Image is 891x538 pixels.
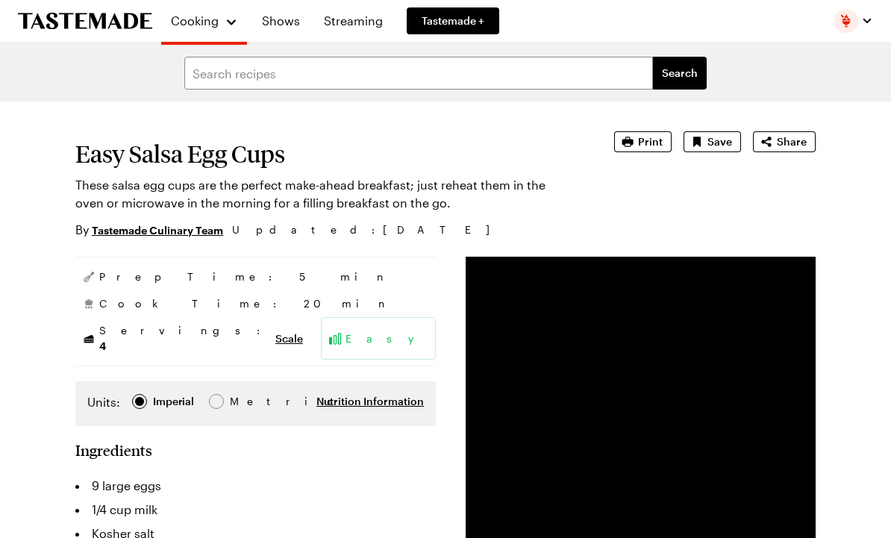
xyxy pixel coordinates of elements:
div: Imperial [153,393,194,410]
button: Print [614,131,672,152]
span: Print [638,134,663,149]
span: Share [777,134,807,149]
p: These salsa egg cups are the perfect make-ahead breakfast; just reheat them in the oven or microw... [75,176,572,212]
span: Search [662,66,698,81]
span: Cooking [171,13,219,28]
button: Save recipe [684,131,741,152]
input: Search recipes [184,57,653,90]
span: Cook Time: 20 min [99,296,390,311]
label: Units: [87,393,120,411]
li: 1/4 cup milk [75,498,436,522]
h1: Easy Salsa Egg Cups [75,140,572,167]
span: Tastemade + [422,13,484,28]
span: Imperial [153,393,196,410]
span: Prep Time: 5 min [99,269,389,284]
a: Tastemade + [407,7,499,34]
p: By [75,221,223,239]
div: Metric [230,393,261,410]
div: Imperial Metric [87,393,261,414]
span: Save [707,134,732,149]
button: Profile picture [834,9,873,33]
button: Nutrition Information [316,394,424,409]
a: Tastemade Culinary Team [92,222,223,238]
span: Easy [346,331,429,346]
span: Servings: [99,323,268,354]
button: filters [653,57,707,90]
li: 9 large eggs [75,474,436,498]
span: Metric [230,393,263,410]
button: Share [753,131,816,152]
button: Cooking [170,6,238,36]
img: Profile picture [834,9,858,33]
h2: Ingredients [75,441,152,459]
a: To Tastemade Home Page [18,13,152,30]
span: Updated : [DATE] [232,222,504,238]
span: 4 [99,338,106,352]
button: Scale [275,331,303,346]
